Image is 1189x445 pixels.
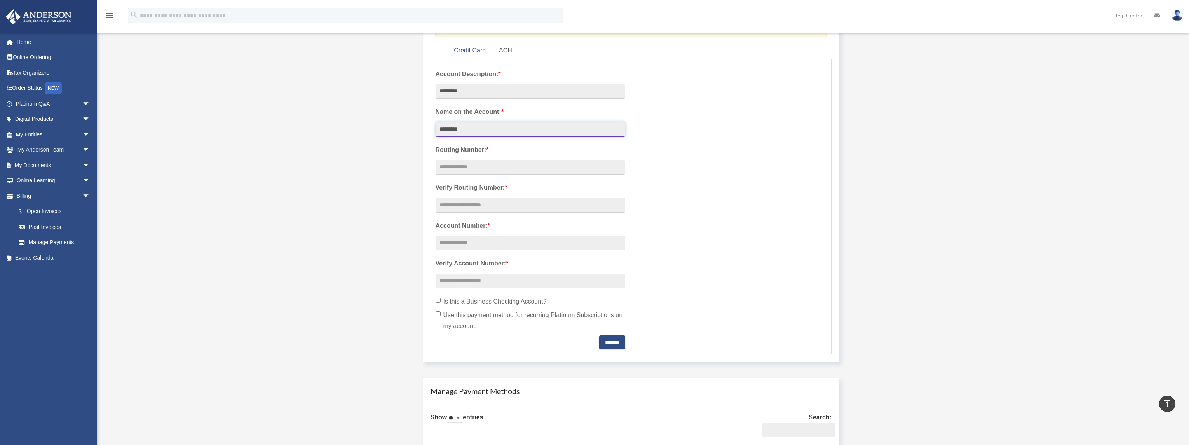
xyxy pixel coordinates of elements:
a: My Anderson Teamarrow_drop_down [5,142,102,158]
img: User Pic [1172,10,1183,21]
a: My Entitiesarrow_drop_down [5,127,102,142]
div: NEW [45,82,62,94]
a: Manage Payments [11,235,98,250]
select: Showentries [447,414,463,423]
label: Use this payment method for recurring Platinum Subscriptions on my account. [436,310,625,332]
label: Verify Account Number: [436,258,625,269]
span: arrow_drop_down [82,112,98,127]
a: Events Calendar [5,250,102,265]
label: Account Description: [436,69,625,80]
input: Use this payment method for recurring Platinum Subscriptions on my account. [436,311,441,316]
i: menu [105,11,114,20]
span: arrow_drop_down [82,142,98,158]
label: Verify Routing Number: [436,182,625,193]
span: arrow_drop_down [82,188,98,204]
i: search [130,10,138,19]
a: Credit Card [448,42,492,59]
a: Past Invoices [11,219,102,235]
label: Name on the Account: [436,106,625,117]
h4: Manage Payment Methods [431,386,832,396]
label: Search: [758,412,832,438]
a: Online Learningarrow_drop_down [5,173,102,188]
label: Account Number: [436,220,625,231]
label: Is this a Business Checking Account? [436,296,625,307]
a: Billingarrow_drop_down [5,188,102,204]
a: $Open Invoices [11,204,102,220]
a: Platinum Q&Aarrow_drop_down [5,96,102,112]
img: Anderson Advisors Platinum Portal [3,9,74,24]
a: My Documentsarrow_drop_down [5,157,102,173]
a: ACH [493,42,518,59]
a: Online Ordering [5,50,102,65]
span: $ [23,207,27,216]
span: arrow_drop_down [82,173,98,189]
label: Routing Number: [436,145,625,155]
a: Tax Organizers [5,65,102,80]
span: arrow_drop_down [82,127,98,143]
input: Search: [762,423,835,438]
span: arrow_drop_down [82,96,98,112]
a: Digital Productsarrow_drop_down [5,112,102,127]
a: Home [5,34,102,50]
a: vertical_align_top [1159,396,1175,412]
label: Show entries [431,412,483,431]
input: Is this a Business Checking Account? [436,298,441,303]
span: arrow_drop_down [82,157,98,173]
a: menu [105,14,114,20]
a: Order StatusNEW [5,80,102,96]
i: vertical_align_top [1163,399,1172,408]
